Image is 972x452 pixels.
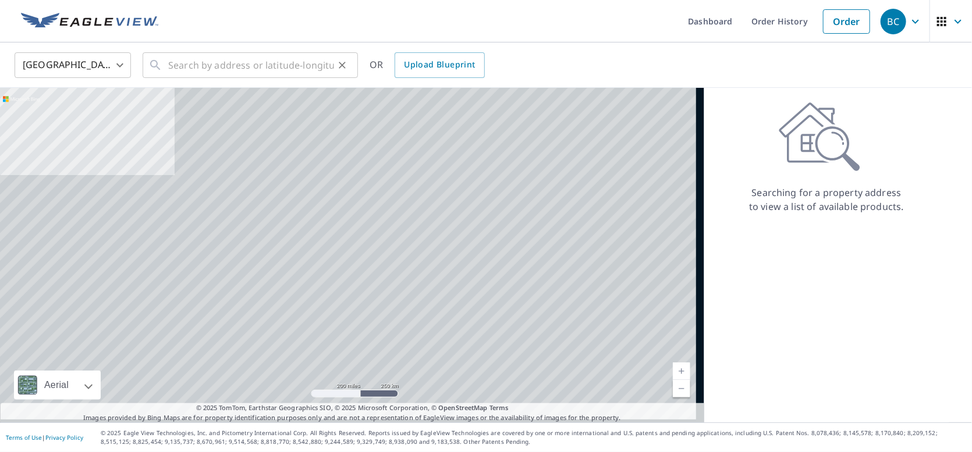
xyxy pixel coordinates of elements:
[15,49,131,81] div: [GEOGRAPHIC_DATA]
[334,57,350,73] button: Clear
[823,9,870,34] a: Order
[489,403,509,412] a: Terms
[14,371,101,400] div: Aerial
[21,13,158,30] img: EV Logo
[6,434,83,441] p: |
[748,186,904,213] p: Searching for a property address to view a list of available products.
[45,433,83,442] a: Privacy Policy
[404,58,475,72] span: Upload Blueprint
[41,371,72,400] div: Aerial
[6,433,42,442] a: Terms of Use
[196,403,509,413] span: © 2025 TomTom, Earthstar Geographics SIO, © 2025 Microsoft Corporation, ©
[395,52,484,78] a: Upload Blueprint
[168,49,334,81] input: Search by address or latitude-longitude
[370,52,485,78] div: OR
[101,429,966,446] p: © 2025 Eagle View Technologies, Inc. and Pictometry International Corp. All Rights Reserved. Repo...
[673,362,690,380] a: Current Level 5, Zoom In
[673,380,690,397] a: Current Level 5, Zoom Out
[881,9,906,34] div: BC
[438,403,487,412] a: OpenStreetMap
